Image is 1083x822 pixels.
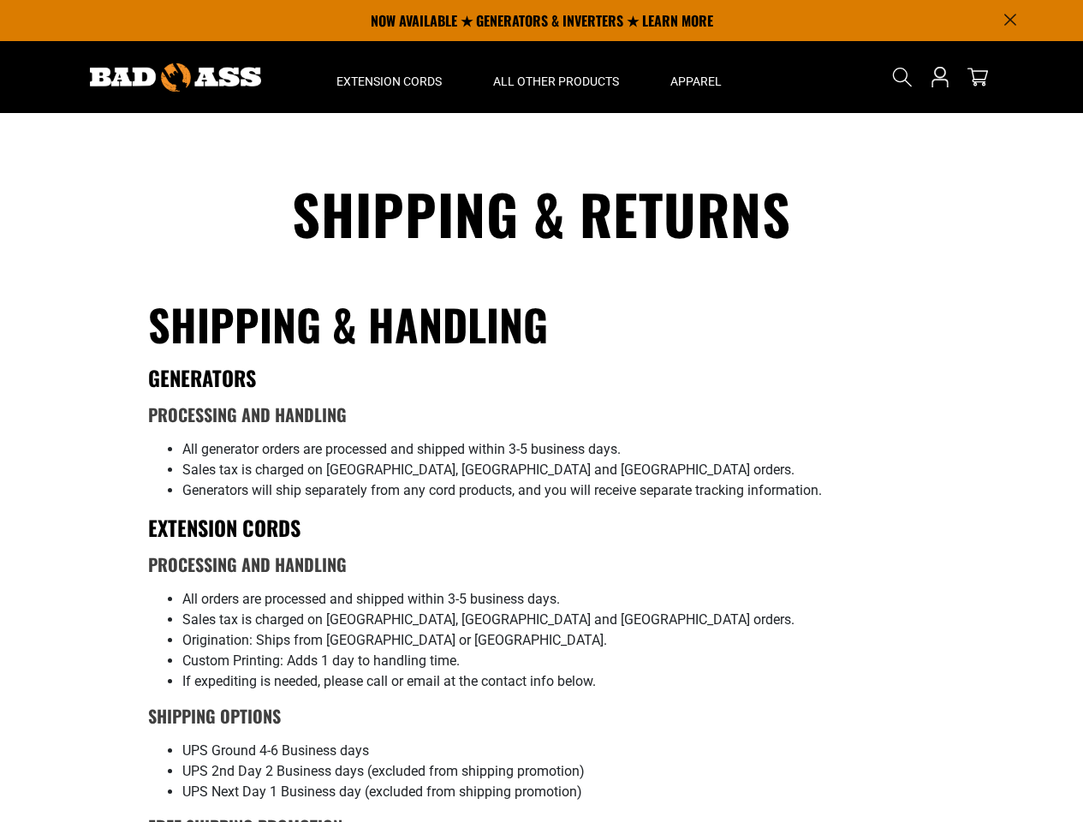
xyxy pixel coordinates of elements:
[182,763,585,779] span: UPS 2nd Day 2 Business days (excluded from shipping promotion)
[182,783,582,800] span: UPS Next Day 1 Business day (excluded from shipping promotion)
[645,41,747,113] summary: Apparel
[670,74,722,89] span: Apparel
[182,480,936,501] li: Generators will ship separately from any cord products, and you will receive separate tracking in...
[889,63,916,91] summary: Search
[148,292,548,355] strong: Shipping & Handling
[148,551,347,577] strong: Processing and Handling
[182,742,369,759] span: UPS Ground 4-6 Business days
[148,703,281,729] b: Shipping Options
[148,178,936,249] h1: Shipping & Returns
[336,74,442,89] span: Extension Cords
[148,362,256,393] strong: GENERATORS
[182,652,460,669] span: Custom Printing: Adds 1 day to handling time.
[311,41,467,113] summary: Extension Cords
[182,673,596,689] span: If expediting is needed, please call or email at the contact info below.
[182,462,794,478] span: Sales tax is charged on [GEOGRAPHIC_DATA], [GEOGRAPHIC_DATA] and [GEOGRAPHIC_DATA] orders.
[493,74,619,89] span: All Other Products
[148,512,301,543] strong: EXTENSION CORDS
[90,63,261,92] img: Bad Ass Extension Cords
[467,41,645,113] summary: All Other Products
[182,591,560,607] span: All orders are processed and shipped within 3-5 business days.
[182,611,794,628] span: Sales tax is charged on [GEOGRAPHIC_DATA], [GEOGRAPHIC_DATA] and [GEOGRAPHIC_DATA] orders.
[182,441,621,457] span: All generator orders are processed and shipped within 3-5 business days.
[148,402,347,427] strong: Processing and Handling
[182,632,607,648] span: Origination: Ships from [GEOGRAPHIC_DATA] or [GEOGRAPHIC_DATA].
